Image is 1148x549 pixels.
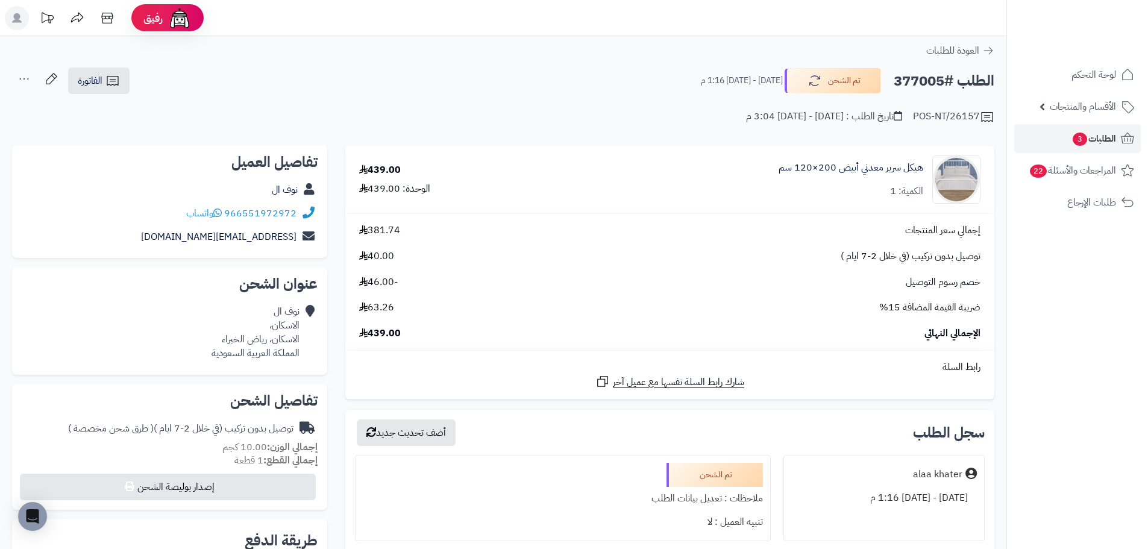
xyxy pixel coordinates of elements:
span: 3 [1073,133,1087,146]
div: 439.00 [359,163,401,177]
span: خصم رسوم التوصيل [906,275,980,289]
h3: سجل الطلب [913,425,985,440]
span: ضريبة القيمة المضافة 15% [879,301,980,315]
a: [EMAIL_ADDRESS][DOMAIN_NAME] [141,230,296,244]
small: 1 قطعة [234,453,318,468]
a: الطلبات3 [1014,124,1141,153]
span: 40.00 [359,249,394,263]
span: رفيق [143,11,163,25]
div: تنبيه العميل : لا [363,510,762,534]
span: لوحة التحكم [1071,66,1116,83]
span: توصيل بدون تركيب (في خلال 2-7 ايام ) [841,249,980,263]
a: العودة للطلبات [926,43,994,58]
h2: تفاصيل العميل [22,155,318,169]
div: تم الشحن [667,463,763,487]
span: طلبات الإرجاع [1067,194,1116,211]
a: 966551972972 [224,206,296,221]
h2: تفاصيل الشحن [22,394,318,408]
img: logo-2.png [1066,33,1137,58]
span: الأقسام والمنتجات [1050,98,1116,115]
span: ( طرق شحن مخصصة ) [68,421,154,436]
div: ملاحظات : تعديل بيانات الطلب [363,487,762,510]
div: رابط السلة [350,360,990,374]
h2: الطلب #377005 [894,69,994,93]
div: Open Intercom Messenger [18,502,47,531]
button: أضف تحديث جديد [357,419,456,446]
div: [DATE] - [DATE] 1:16 م [791,486,977,510]
span: 63.26 [359,301,394,315]
strong: إجمالي القطع: [263,453,318,468]
a: الفاتورة [68,67,130,94]
h2: عنوان الشحن [22,277,318,291]
span: شارك رابط السلة نفسها مع عميل آخر [613,375,744,389]
span: العودة للطلبات [926,43,979,58]
span: إجمالي سعر المنتجات [905,224,980,237]
a: شارك رابط السلة نفسها مع عميل آخر [595,374,744,389]
div: نوف ال الاسكان، الاسكان، رياض الخبراء المملكة العربية السعودية [212,305,300,360]
span: المراجعات والأسئلة [1029,162,1116,179]
a: تحديثات المنصة [32,6,62,33]
button: تم الشحن [785,68,881,93]
span: -46.00 [359,275,398,289]
div: توصيل بدون تركيب (في خلال 2-7 ايام ) [68,422,293,436]
div: الوحدة: 439.00 [359,182,430,196]
span: الإجمالي النهائي [924,327,980,340]
div: تاريخ الطلب : [DATE] - [DATE] 3:04 م [746,110,902,124]
button: إصدار بوليصة الشحن [20,474,316,500]
a: المراجعات والأسئلة22 [1014,156,1141,185]
div: الكمية: 1 [890,184,923,198]
a: واتساب [186,206,222,221]
span: 381.74 [359,224,400,237]
span: 439.00 [359,327,401,340]
img: ai-face.png [168,6,192,30]
strong: إجمالي الوزن: [267,440,318,454]
span: 22 [1030,165,1047,178]
a: لوحة التحكم [1014,60,1141,89]
small: 10.00 كجم [222,440,318,454]
a: نوف ال [272,183,298,197]
a: طلبات الإرجاع [1014,188,1141,217]
div: alaa khater [913,468,962,482]
a: هيكل سرير معدني أبيض 200×120 سم [779,161,923,175]
span: الفاتورة [78,74,102,88]
h2: طريقة الدفع [245,533,318,548]
span: الطلبات [1071,130,1116,147]
small: [DATE] - [DATE] 1:16 م [701,75,783,87]
img: 1752405669-1-90x90.jpg [933,155,980,204]
div: POS-NT/26157 [913,110,994,124]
